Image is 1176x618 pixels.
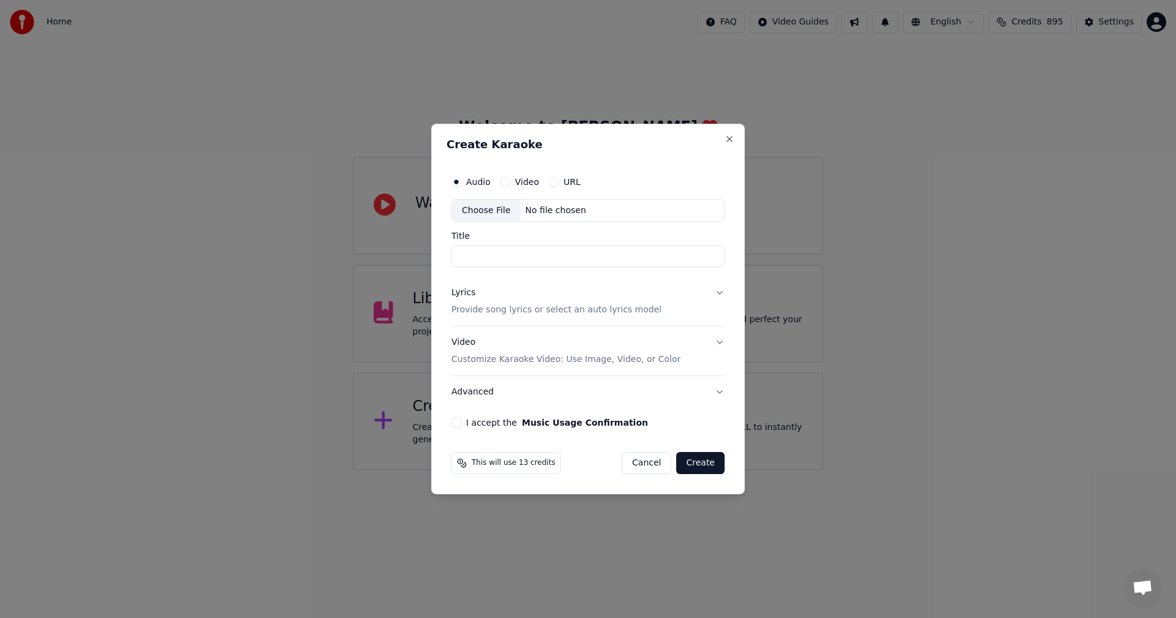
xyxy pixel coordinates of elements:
button: LyricsProvide song lyrics or select an auto lyrics model [451,277,725,326]
div: Lyrics [451,287,475,300]
label: Title [451,232,725,241]
label: Video [515,178,539,186]
h2: Create Karaoke [447,139,729,150]
label: Audio [466,178,491,186]
div: Video [451,337,680,366]
label: I accept the [466,418,648,427]
button: Cancel [622,452,671,474]
button: Advanced [451,376,725,408]
p: Provide song lyrics or select an auto lyrics model [451,304,661,317]
button: I accept the [522,418,648,427]
label: URL [563,178,581,186]
span: This will use 13 credits [472,458,556,468]
div: Choose File [452,200,521,222]
p: Customize Karaoke Video: Use Image, Video, or Color [451,353,680,366]
button: Create [676,452,725,474]
button: VideoCustomize Karaoke Video: Use Image, Video, or Color [451,327,725,376]
div: No file chosen [521,205,591,217]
